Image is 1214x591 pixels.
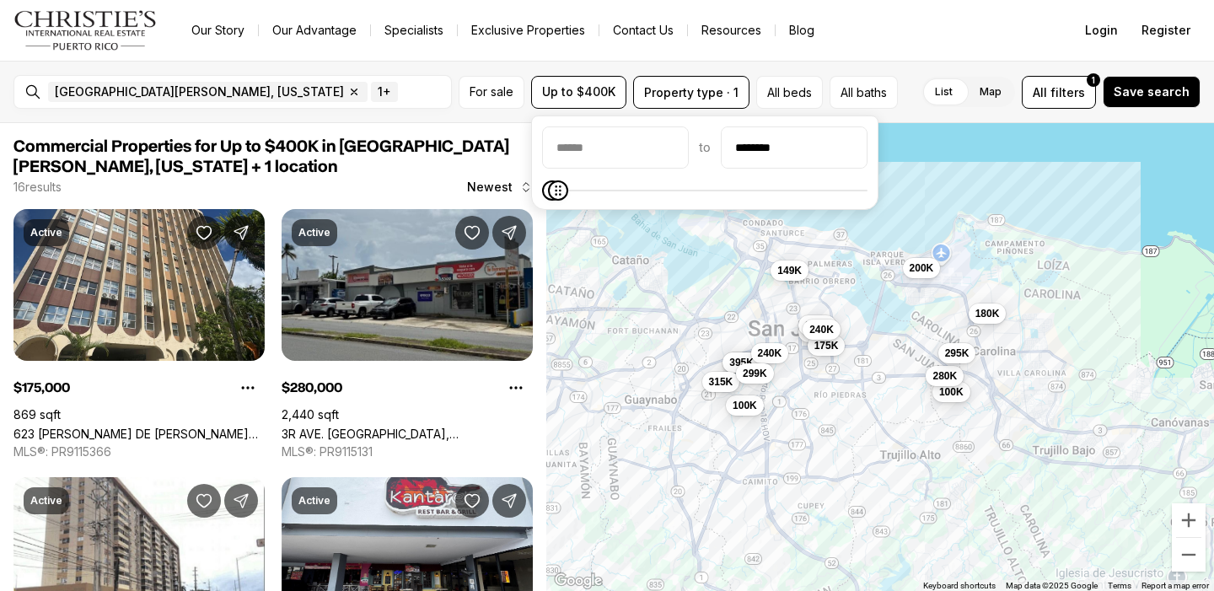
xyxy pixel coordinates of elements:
button: Register [1131,13,1201,47]
span: Minimum [542,180,562,201]
a: Resources [688,19,775,42]
span: filters [1050,83,1085,101]
button: All baths [830,76,898,109]
span: 1 [1092,73,1095,87]
label: Map [966,77,1015,107]
button: 295K [938,343,976,363]
button: Property type · 1 [633,76,749,109]
a: Exclusive Properties [458,19,599,42]
span: Register [1141,24,1190,37]
span: 200K [910,261,934,275]
a: Terms [1108,581,1131,590]
span: 240K [758,347,782,360]
button: 227K [798,315,836,336]
a: Report a map error [1141,581,1209,590]
a: Our Story [178,19,258,42]
span: Login [1085,24,1118,37]
button: 130K [798,322,836,342]
button: Share Property [224,216,258,250]
button: 240K [751,343,789,363]
button: 315K [702,372,740,392]
p: Active [30,226,62,239]
span: For sale [470,85,513,99]
button: Property options [231,371,265,405]
a: Blog [776,19,828,42]
button: 100K [932,382,970,402]
button: 240K [803,320,841,340]
img: logo [13,10,158,51]
button: 200K [903,258,941,278]
span: to [699,141,711,154]
button: 100K [726,395,764,416]
button: Save Property: 3R AVE. CAMPO RICO [455,216,489,250]
p: 16 results [13,180,62,194]
span: 227K [805,319,830,332]
p: Active [298,494,330,508]
button: All beds [756,76,823,109]
button: 395K [722,352,760,373]
span: Up to $400K [542,85,615,99]
button: 175K [808,336,846,356]
span: 280K [932,369,957,383]
button: Allfilters1 [1022,76,1096,109]
span: 395K [729,356,754,369]
span: 1+ [378,85,391,99]
button: Share Property [224,484,258,518]
button: Newest [457,170,543,204]
input: priceMin [543,127,688,168]
button: Save Property: Local C-2 PR190 [187,484,221,518]
span: [GEOGRAPHIC_DATA][PERSON_NAME], [US_STATE] [55,85,344,99]
button: Up to $400K [531,76,626,109]
span: 180K [975,307,1000,320]
p: Active [298,226,330,239]
a: 3R AVE. CAMPO RICO, SAN JUAN PR, 00924 [282,427,533,441]
span: Maximum [548,180,568,201]
span: 240K [809,323,834,336]
button: Share Property [492,216,526,250]
button: Zoom in [1172,503,1206,537]
button: Save Property: 623 PONCE DE LEÓN #1201B [187,216,221,250]
span: 100K [939,385,964,399]
span: Save search [1114,85,1190,99]
span: 175K [814,339,839,352]
button: 299K [736,363,774,384]
a: Our Advantage [259,19,370,42]
button: Save search [1103,76,1201,108]
a: Specialists [371,19,457,42]
span: All [1033,83,1047,101]
button: 280K [926,366,964,386]
span: Newest [467,180,513,194]
span: 149K [777,264,802,277]
p: Active [30,494,62,508]
input: priceMax [722,127,867,168]
label: List [921,77,966,107]
button: Property options [499,371,533,405]
button: For sale [459,76,524,109]
span: 315K [709,375,733,389]
span: Commercial Properties for Up to $400K in [GEOGRAPHIC_DATA][PERSON_NAME], [US_STATE] + 1 location [13,138,509,175]
button: 149K [771,261,808,281]
button: Share Property [492,484,526,518]
span: 299K [743,367,767,380]
a: 623 PONCE DE LEÓN #1201B, SAN JUAN PR, 00917 [13,427,265,441]
button: Login [1075,13,1128,47]
button: Save Property: KANTARE'S REST BAR & GRILL #103 A [455,484,489,518]
button: Contact Us [599,19,687,42]
button: 180K [969,304,1007,324]
span: Map data ©2025 Google [1006,581,1098,590]
span: 100K [733,399,757,412]
span: 295K [945,347,970,360]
